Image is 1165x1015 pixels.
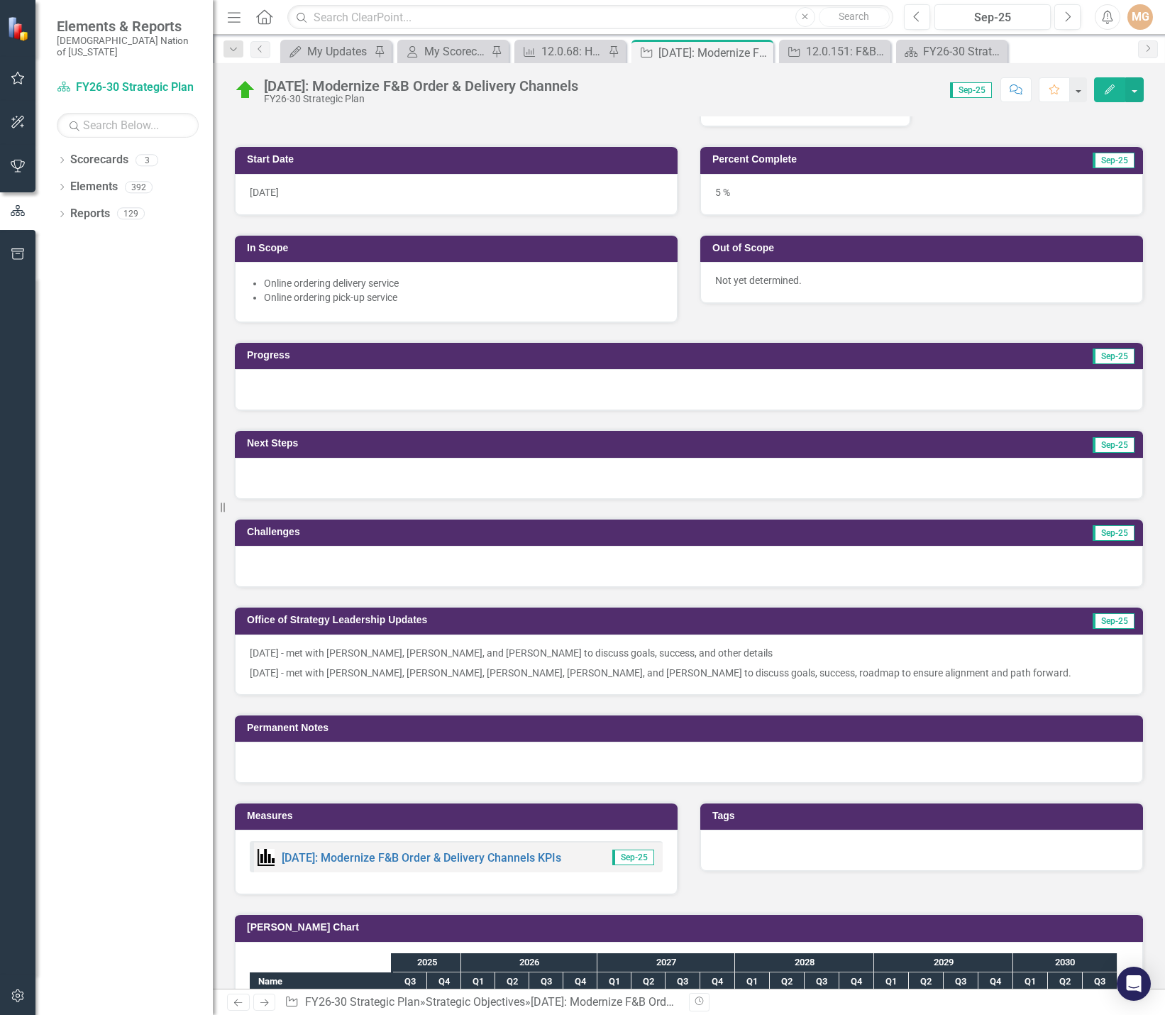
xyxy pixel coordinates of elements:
[1093,349,1134,364] span: Sep-25
[715,273,1128,287] p: Not yet determined.
[426,995,525,1009] a: Strategic Objectives
[247,615,964,625] h3: Office of Strategy Leadership Updates
[939,9,1046,26] div: Sep-25
[806,43,887,60] div: 12.0.151: F&B Alcohol Inventory Control Process (Choctaw Casino & Resort-[PERSON_NAME])
[1127,4,1153,30] button: MG
[909,972,944,991] div: Q2
[923,43,1004,60] div: FY26-30 Strategic Plan
[666,972,700,991] div: Q3
[700,972,735,991] div: Q4
[900,43,1004,60] a: FY26-30 Strategic Plan
[461,972,495,991] div: Q1
[839,972,874,991] div: Q4
[247,922,1136,933] h3: [PERSON_NAME] Chart
[287,5,893,30] input: Search ClearPoint...
[264,94,578,104] div: FY26-30 Strategic Plan
[57,79,199,96] a: FY26-30 Strategic Plan
[839,11,869,22] span: Search
[247,350,690,361] h3: Progress
[258,849,275,866] img: Performance Management
[247,438,729,449] h3: Next Steps
[1093,525,1134,541] span: Sep-25
[1093,153,1134,168] span: Sep-25
[597,953,735,972] div: 2027
[735,953,874,972] div: 2028
[427,972,461,991] div: Q4
[401,43,487,60] a: My Scorecard
[1117,967,1151,1001] div: Open Intercom Messenger
[7,16,32,41] img: ClearPoint Strategy
[247,811,670,821] h3: Measures
[1048,972,1083,991] div: Q2
[700,174,1143,215] div: 5 %
[1093,437,1134,453] span: Sep-25
[57,35,199,58] small: [DEMOGRAPHIC_DATA] Nation of [US_STATE]
[712,243,1136,253] h3: Out of Scope
[70,152,128,168] a: Scorecards
[250,187,279,198] span: [DATE]
[70,206,110,222] a: Reports
[125,181,153,193] div: 392
[57,113,199,138] input: Search Below...
[136,154,158,166] div: 3
[1083,972,1117,991] div: Q3
[735,972,770,991] div: Q1
[612,850,654,865] span: Sep-25
[934,4,1051,30] button: Sep-25
[247,243,670,253] h3: In Scope
[950,82,992,98] span: Sep-25
[541,43,604,60] div: 12.0.68: Hvshi Gift Shop Inventory KPIs
[57,18,199,35] span: Elements & Reports
[658,44,770,62] div: [DATE]: Modernize F&B Order & Delivery Channels
[1013,953,1117,972] div: 2030
[495,972,529,991] div: Q2
[563,972,597,991] div: Q4
[712,154,993,165] h3: Percent Complete
[307,43,370,60] div: My Updates
[393,953,461,972] div: 2025
[805,972,839,991] div: Q3
[597,972,631,991] div: Q1
[250,972,391,990] div: Name
[531,995,778,1009] div: [DATE]: Modernize F&B Order & Delivery Channels
[234,79,257,101] img: On Target
[247,527,736,537] h3: Challenges
[247,154,670,165] h3: Start Date
[247,723,1136,733] h3: Permanent Notes
[424,43,487,60] div: My Scorecard
[70,179,118,195] a: Elements
[770,972,805,991] div: Q2
[250,646,1128,663] p: [DATE] - met with [PERSON_NAME], [PERSON_NAME], and [PERSON_NAME] to discuss goals, success, and ...
[264,78,578,94] div: [DATE]: Modernize F&B Order & Delivery Channels
[461,953,597,972] div: 2026
[783,43,887,60] a: 12.0.151: F&B Alcohol Inventory Control Process (Choctaw Casino & Resort-[PERSON_NAME])
[529,972,563,991] div: Q3
[631,972,666,991] div: Q2
[305,995,420,1009] a: FY26-30 Strategic Plan
[285,994,678,1011] div: » »
[819,7,890,27] button: Search
[284,43,370,60] a: My Updates
[944,972,978,991] div: Q3
[1093,613,1134,629] span: Sep-25
[874,953,1013,972] div: 2029
[1013,972,1048,991] div: Q1
[874,972,909,991] div: Q1
[712,811,1136,821] h3: Tags
[250,663,1128,680] p: [DATE] - met with [PERSON_NAME], [PERSON_NAME], [PERSON_NAME], [PERSON_NAME], and [PERSON_NAME] t...
[264,276,663,290] li: Online ordering delivery service
[978,972,1013,991] div: Q4
[264,290,663,304] li: Online ordering pick-up service
[518,43,604,60] a: 12.0.68: Hvshi Gift Shop Inventory KPIs
[393,972,427,991] div: Q3
[117,208,145,220] div: 129
[282,851,561,865] a: [DATE]: Modernize F&B Order & Delivery Channels KPIs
